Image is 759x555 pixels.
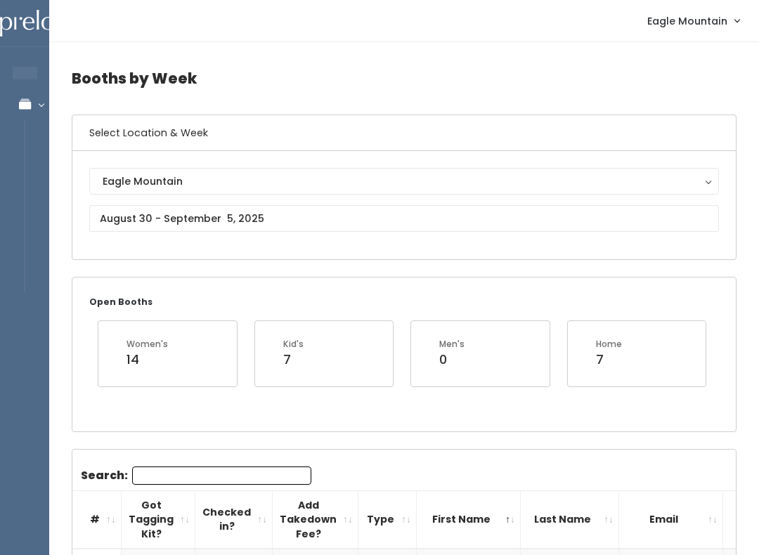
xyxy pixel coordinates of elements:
div: 14 [126,351,168,369]
h4: Booths by Week [72,59,737,98]
h6: Select Location & Week [72,115,736,151]
div: Women's [126,338,168,351]
input: Search: [132,466,311,485]
th: Checked in?: activate to sort column ascending [195,490,273,549]
th: #: activate to sort column ascending [72,490,122,549]
div: 7 [283,351,304,369]
div: 0 [439,351,465,369]
button: Eagle Mountain [89,168,719,195]
th: Add Takedown Fee?: activate to sort column ascending [273,490,358,549]
th: First Name: activate to sort column descending [417,490,521,549]
a: Eagle Mountain [633,6,753,36]
th: Got Tagging Kit?: activate to sort column ascending [122,490,195,549]
div: Kid's [283,338,304,351]
div: Men's [439,338,465,351]
th: Type: activate to sort column ascending [358,490,417,549]
div: Home [596,338,622,351]
th: Last Name: activate to sort column ascending [521,490,619,549]
div: 7 [596,351,622,369]
th: Email: activate to sort column ascending [619,490,723,549]
input: August 30 - September 5, 2025 [89,205,719,232]
span: Eagle Mountain [647,13,727,29]
div: Eagle Mountain [103,174,706,189]
small: Open Booths [89,296,153,308]
label: Search: [81,466,311,485]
